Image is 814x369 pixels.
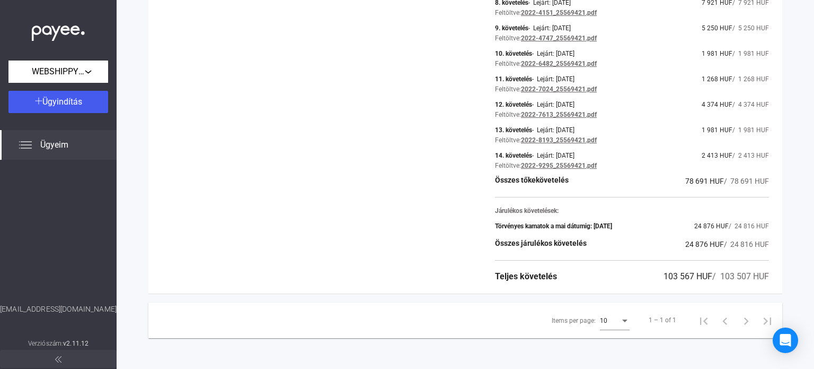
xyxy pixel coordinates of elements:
img: white-payee-white-dot.svg [32,20,85,41]
div: 10. követelés [495,50,532,57]
div: Összes járulékos követelés [495,238,587,251]
span: 5 250 HUF [702,24,732,32]
span: / 1 268 HUF [732,75,769,83]
div: - Lejárt: [DATE] [532,75,574,83]
span: WEBSHIPPY Magyarország Kft. [32,65,85,78]
div: Törvényes kamatok a mai dátumig: [DATE] [495,222,612,230]
span: 1 268 HUF [702,75,732,83]
strong: v2.11.12 [63,340,89,347]
a: 2022-7613_25569421.pdf [521,111,597,118]
span: 24 876 HUF [694,222,729,230]
div: Feltöltve: [495,60,521,67]
div: Összes tőkekövetelés [495,175,569,187]
span: 78 691 HUF [685,177,724,185]
div: - Lejárt: [DATE] [532,101,574,108]
span: Ügyeim [40,139,68,151]
span: / 78 691 HUF [724,177,769,185]
span: / 24 816 HUF [729,222,769,230]
span: Ügyindítás [42,97,82,107]
span: / 4 374 HUF [732,101,769,108]
span: 1 981 HUF [702,126,732,134]
div: Feltöltve: [495,35,521,42]
div: 9. követelés [495,24,528,32]
a: 2022-8193_25569421.pdf [521,136,597,144]
div: Járulékos követelések: [495,207,769,214]
a: 2022-7024_25569421.pdf [521,85,597,93]
div: 13. követelés [495,126,532,134]
div: - Lejárt: [DATE] [532,126,574,134]
span: 2 413 HUF [702,152,732,159]
div: Items per page: [552,314,596,327]
div: Feltöltve: [495,85,521,93]
img: list.svg [19,139,32,151]
div: Open Intercom Messenger [773,328,798,353]
button: Next page [736,310,757,331]
span: / 1 981 HUF [732,50,769,57]
img: plus-white.svg [35,97,42,105]
div: 14. követelés [495,152,532,159]
div: - Lejárt: [DATE] [532,152,574,159]
button: WEBSHIPPY Magyarország Kft. [8,61,108,83]
a: 2022-4747_25569421.pdf [521,35,597,42]
span: 4 374 HUF [702,101,732,108]
span: 103 567 HUF [663,271,712,281]
span: / 24 816 HUF [724,240,769,248]
div: Feltöltve: [495,162,521,169]
span: / 2 413 HUF [732,152,769,159]
span: 1 981 HUF [702,50,732,57]
span: / 103 507 HUF [712,271,769,281]
button: Ügyindítás [8,91,108,113]
span: 10 [600,317,607,324]
img: arrow-double-left-grey.svg [55,356,61,363]
button: Previous page [714,310,736,331]
span: / 1 981 HUF [732,126,769,134]
a: 2022-9295_25569421.pdf [521,162,597,169]
mat-select: Items per page: [600,314,630,327]
div: 12. követelés [495,101,532,108]
a: 2022-6482_25569421.pdf [521,60,597,67]
div: Feltöltve: [495,111,521,118]
div: - Lejárt: [DATE] [532,50,574,57]
div: 11. követelés [495,75,532,83]
span: 24 876 HUF [685,240,724,248]
div: Feltöltve: [495,136,521,144]
div: 1 – 1 of 1 [649,314,676,327]
div: Feltöltve: [495,9,521,16]
div: Teljes követelés [495,270,557,283]
span: / 5 250 HUF [732,24,769,32]
button: Last page [757,310,778,331]
div: - Lejárt: [DATE] [528,24,571,32]
a: 2022-4151_25569421.pdf [521,9,597,16]
button: First page [693,310,714,331]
